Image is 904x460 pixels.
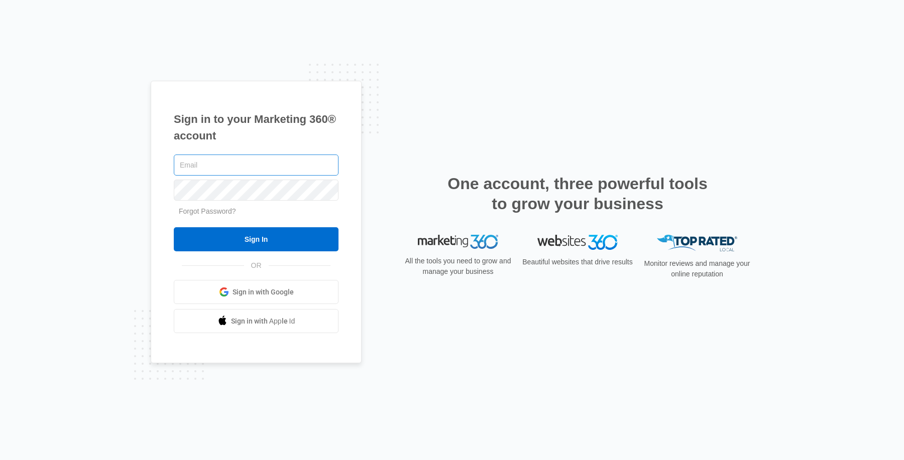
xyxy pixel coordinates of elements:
[641,258,753,279] p: Monitor reviews and manage your online reputation
[233,287,294,297] span: Sign in with Google
[174,309,338,333] a: Sign in with Apple Id
[174,111,338,144] h1: Sign in to your Marketing 360® account
[537,235,618,249] img: Websites 360
[521,257,634,267] p: Beautiful websites that drive results
[444,174,711,214] h2: One account, three powerful tools to grow your business
[402,256,514,277] p: All the tools you need to grow and manage your business
[657,235,737,251] img: Top Rated Local
[174,280,338,304] a: Sign in with Google
[179,207,236,215] a: Forgot Password?
[174,227,338,251] input: Sign In
[244,260,269,271] span: OR
[174,155,338,176] input: Email
[231,316,295,327] span: Sign in with Apple Id
[418,235,498,249] img: Marketing 360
